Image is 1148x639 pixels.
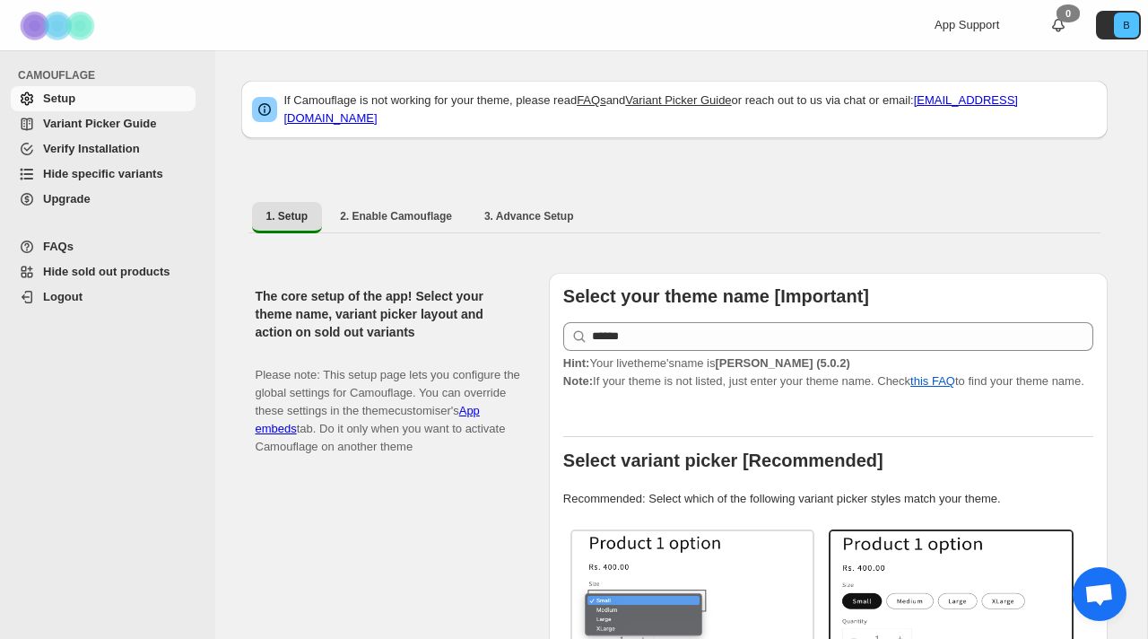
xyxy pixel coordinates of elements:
[256,348,520,456] p: Please note: This setup page lets you configure the global settings for Camouflage. You can overr...
[1073,567,1126,621] a: Chat abierto
[1057,4,1080,22] div: 0
[577,93,606,107] a: FAQs
[1114,13,1139,38] span: Avatar with initials B
[1049,16,1067,34] a: 0
[910,374,955,388] a: this FAQ
[266,209,309,223] span: 1. Setup
[484,209,574,223] span: 3. Advance Setup
[11,259,196,284] a: Hide sold out products
[11,111,196,136] a: Variant Picker Guide
[256,287,520,341] h2: The core setup of the app! Select your theme name, variant picker layout and action on sold out v...
[43,290,83,303] span: Logout
[563,286,869,306] b: Select your theme name [Important]
[563,451,883,470] b: Select variant picker [Recommended]
[625,93,731,107] a: Variant Picker Guide
[935,18,999,31] span: App Support
[11,187,196,212] a: Upgrade
[11,86,196,111] a: Setup
[715,356,849,370] strong: [PERSON_NAME] (5.0.2)
[563,374,593,388] strong: Note:
[11,162,196,187] a: Hide specific variants
[11,234,196,259] a: FAQs
[563,356,590,370] strong: Hint:
[1096,11,1141,39] button: Avatar with initials B
[43,265,170,278] span: Hide sold out products
[563,490,1093,508] p: Recommended: Select which of the following variant picker styles match your theme.
[43,142,140,155] span: Verify Installation
[563,355,1093,390] p: If your theme is not listed, just enter your theme name. Check to find your theme name.
[43,117,156,130] span: Variant Picker Guide
[43,92,75,105] span: Setup
[43,167,163,180] span: Hide specific variants
[14,1,104,50] img: Camouflage
[284,92,1097,127] p: If Camouflage is not working for your theme, please read and or reach out to us via chat or email:
[11,284,196,310] a: Logout
[340,209,452,223] span: 2. Enable Camouflage
[563,356,850,370] span: Your live theme's name is
[1123,20,1129,31] text: B
[43,240,74,253] span: FAQs
[43,192,91,206] span: Upgrade
[11,136,196,162] a: Verify Installation
[18,68,203,83] span: CAMOUFLAGE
